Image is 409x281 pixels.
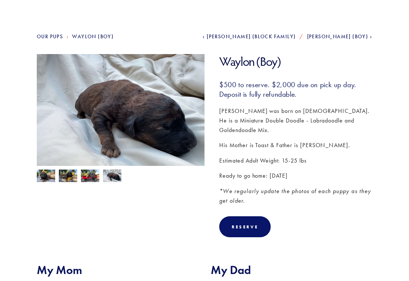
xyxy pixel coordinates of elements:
[37,170,55,184] img: Waylon 2.jpg
[207,33,296,40] span: [PERSON_NAME] (Block Family)
[219,171,372,181] p: Ready to go home: [DATE]
[307,33,369,40] span: [PERSON_NAME] (Boy)
[72,33,114,40] a: Waylon (Boy)
[211,263,372,277] h2: My Dad
[219,188,373,204] em: *We regularly update the photos of each puppy as they get older.
[219,156,372,166] p: Estimated Adult Weight: 15-25 lbs
[81,170,99,184] img: Waylon 4.jpg
[37,263,198,277] h2: My Mom
[37,33,63,40] a: Our Pups
[219,216,271,237] div: Reserve
[59,170,77,184] img: Waylon 3.jpg
[219,80,372,99] h3: $500 to reserve. $2,000 due on pick up day. Deposit is fully refundable.
[232,224,258,230] div: Reserve
[103,170,121,184] img: Waylon 1.jpg
[219,54,372,69] h1: Waylon (Boy)
[203,33,296,40] a: [PERSON_NAME] (Block Family)
[307,33,372,40] a: [PERSON_NAME] (Boy)
[37,54,204,180] img: Waylon 1.jpg
[219,106,372,135] p: [PERSON_NAME] was born on [DEMOGRAPHIC_DATA]. He is a Miniature Double Doodle - Labradoodle and G...
[219,140,372,150] p: His Mother is Toast & Father is [PERSON_NAME].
